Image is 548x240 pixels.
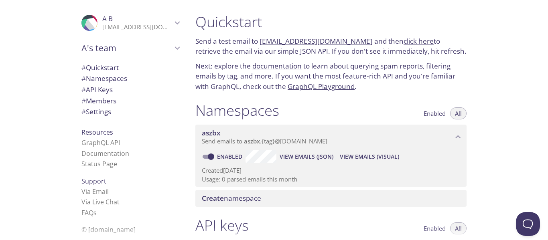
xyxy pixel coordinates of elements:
button: Enabled [419,222,451,234]
button: All [450,222,467,234]
span: Settings [81,107,111,116]
div: API Keys [75,84,186,95]
h1: API keys [195,216,249,234]
a: GraphQL API [81,138,120,147]
span: aszbx [202,128,220,137]
span: Create [202,194,224,203]
span: Support [81,177,106,186]
span: # [81,74,86,83]
a: Via Email [81,187,109,196]
div: A's team [75,38,186,58]
div: Namespaces [75,73,186,84]
a: Status Page [81,159,117,168]
span: View Emails (JSON) [280,152,333,161]
h1: Quickstart [195,13,467,31]
span: View Emails (Visual) [340,152,399,161]
span: Namespaces [81,74,127,83]
a: GraphQL Playground [288,82,355,91]
div: Quickstart [75,62,186,73]
a: click here [404,36,434,46]
div: Create namespace [195,190,467,207]
p: [EMAIL_ADDRESS][DOMAIN_NAME] [102,23,172,31]
a: FAQ [81,208,97,217]
p: Next: explore the to learn about querying spam reports, filtering emails by tag, and more. If you... [195,61,467,92]
button: Enabled [419,107,451,119]
div: A B [75,10,186,36]
div: Team Settings [75,106,186,117]
span: Resources [81,128,113,137]
iframe: Help Scout Beacon - Open [516,212,540,236]
span: namespace [202,194,261,203]
span: Quickstart [81,63,119,72]
div: Members [75,95,186,107]
a: documentation [252,61,302,71]
span: A B [102,14,113,23]
span: s [93,208,97,217]
h1: Namespaces [195,101,279,119]
a: [EMAIL_ADDRESS][DOMAIN_NAME] [260,36,373,46]
p: Send a test email to and then to retrieve the email via our simple JSON API. If you don't see it ... [195,36,467,56]
span: API Keys [81,85,113,94]
button: View Emails (Visual) [337,150,402,163]
p: Usage: 0 parsed emails this month [202,175,460,184]
a: Enabled [216,153,246,160]
span: A's team [81,42,172,54]
span: # [81,96,86,105]
span: aszbx [244,137,260,145]
a: Documentation [81,149,129,158]
span: Send emails to . {tag} @[DOMAIN_NAME] [202,137,327,145]
span: # [81,85,86,94]
a: Via Live Chat [81,198,120,206]
div: aszbx namespace [195,125,467,149]
span: © [DOMAIN_NAME] [81,225,136,234]
span: # [81,63,86,72]
p: Created [DATE] [202,166,460,175]
span: Members [81,96,116,105]
button: All [450,107,467,119]
span: # [81,107,86,116]
button: View Emails (JSON) [276,150,337,163]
